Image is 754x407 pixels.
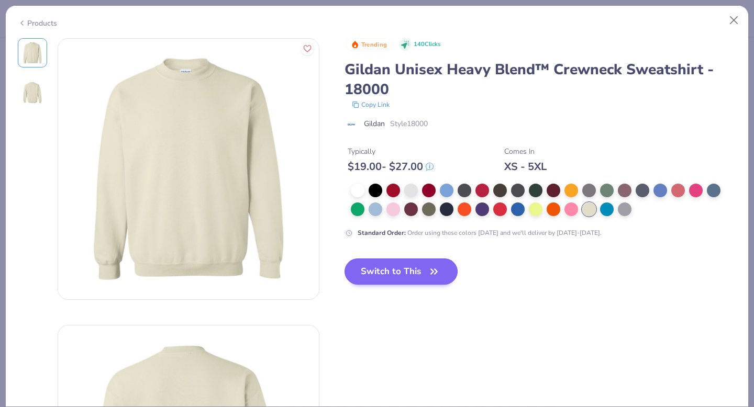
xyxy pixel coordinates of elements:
button: Switch to This [345,258,458,285]
img: Trending sort [351,40,359,49]
div: Order using these colors [DATE] and we'll deliver by [DATE]-[DATE]. [358,228,602,238]
img: Front [58,39,319,299]
span: Style 18000 [390,118,428,129]
span: Gildan [364,118,385,129]
img: Back [20,80,45,105]
div: XS - 5XL [504,160,547,173]
button: Badge Button [346,38,393,52]
span: Trending [361,42,387,48]
div: Products [18,18,57,29]
div: Comes In [504,146,547,157]
strong: Standard Order : [358,229,406,237]
div: Gildan Unisex Heavy Blend™ Crewneck Sweatshirt - 18000 [345,60,737,99]
div: Typically [348,146,434,157]
span: 140 Clicks [414,40,440,49]
button: Like [301,42,314,55]
button: Close [724,10,744,30]
img: Front [20,40,45,65]
img: brand logo [345,120,359,129]
div: $ 19.00 - $ 27.00 [348,160,434,173]
button: copy to clipboard [349,99,393,110]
